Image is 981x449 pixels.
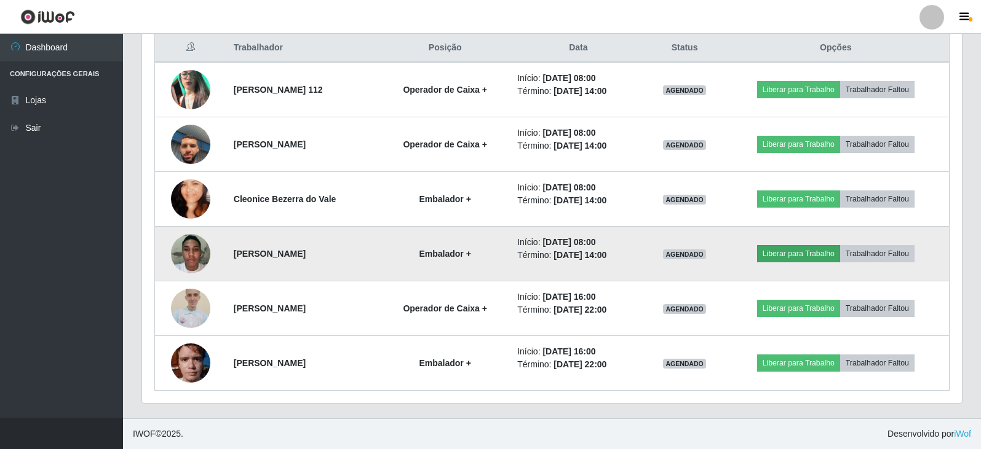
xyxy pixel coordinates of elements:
[757,300,840,317] button: Liberar para Trabalho
[542,128,595,138] time: [DATE] 08:00
[517,85,639,98] li: Término:
[234,85,323,95] strong: [PERSON_NAME] 112
[840,245,915,262] button: Trabalhador Faltou
[380,34,510,63] th: Posição
[171,282,210,335] img: 1672088363054.jpeg
[542,73,595,83] time: [DATE] 08:00
[757,136,840,153] button: Liberar para Trabalho
[234,358,306,368] strong: [PERSON_NAME]
[542,237,595,247] time: [DATE] 08:00
[888,428,971,440] span: Desenvolvido por
[663,195,706,205] span: AGENDADO
[20,9,75,25] img: CoreUI Logo
[234,303,306,313] strong: [PERSON_NAME]
[517,181,639,194] li: Início:
[133,428,183,440] span: © 2025 .
[542,182,595,192] time: [DATE] 08:00
[554,141,606,150] time: [DATE] 14:00
[234,194,336,204] strong: Cleonice Bezerra do Vale
[510,34,646,63] th: Data
[517,139,639,152] li: Término:
[647,34,723,63] th: Status
[554,250,606,260] time: [DATE] 14:00
[171,55,210,125] img: 1659745462209.jpeg
[517,72,639,85] li: Início:
[554,305,606,314] time: [DATE] 22:00
[663,304,706,314] span: AGENDADO
[840,81,915,98] button: Trabalhador Faltou
[757,190,840,208] button: Liberar para Trabalho
[542,346,595,356] time: [DATE] 16:00
[663,249,706,259] span: AGENDADO
[171,109,210,179] img: 1752607957253.jpeg
[840,300,915,317] button: Trabalhador Faltou
[171,337,210,389] img: 1754441632912.jpeg
[171,164,210,234] img: 1620185251285.jpeg
[554,86,606,96] time: [DATE] 14:00
[954,429,971,439] a: iWof
[723,34,950,63] th: Opções
[171,227,210,279] img: 1752181822645.jpeg
[554,359,606,369] time: [DATE] 22:00
[757,354,840,372] button: Liberar para Trabalho
[234,249,306,259] strong: [PERSON_NAME]
[840,190,915,208] button: Trabalhador Faltou
[419,249,471,259] strong: Embalador +
[234,139,306,149] strong: [PERSON_NAME]
[542,292,595,302] time: [DATE] 16:00
[663,359,706,369] span: AGENDADO
[403,139,487,149] strong: Operador de Caixa +
[554,195,606,205] time: [DATE] 14:00
[840,354,915,372] button: Trabalhador Faltou
[419,358,471,368] strong: Embalador +
[663,140,706,150] span: AGENDADO
[133,429,156,439] span: IWOF
[757,245,840,262] button: Liberar para Trabalho
[517,291,639,303] li: Início:
[840,136,915,153] button: Trabalhador Faltou
[517,303,639,316] li: Término:
[517,358,639,371] li: Término:
[517,194,639,207] li: Término:
[403,303,487,313] strong: Operador de Caixa +
[403,85,487,95] strong: Operador de Caixa +
[517,236,639,249] li: Início:
[517,127,639,139] li: Início:
[517,345,639,358] li: Início:
[663,85,706,95] span: AGENDADO
[757,81,840,98] button: Liberar para Trabalho
[419,194,471,204] strong: Embalador +
[226,34,380,63] th: Trabalhador
[517,249,639,262] li: Término:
